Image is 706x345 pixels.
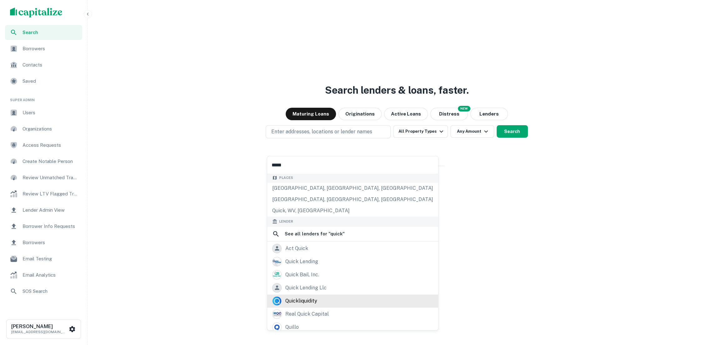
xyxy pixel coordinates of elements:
[23,223,78,230] span: Borrower Info Requests
[23,61,78,69] span: Contacts
[384,108,428,120] button: Active Loans
[675,295,706,325] iframe: Chat Widget
[285,309,329,319] div: real quick capital
[5,219,82,234] a: Borrower Info Requests
[5,57,82,72] a: Contacts
[23,109,78,116] span: Users
[497,125,528,138] button: Search
[285,230,345,238] h6: See all lenders for " quick "
[285,296,317,306] div: quickliquidity
[5,235,82,250] a: Borrowers
[266,125,391,138] button: Enter addresses, locations or lender names
[5,154,82,169] a: Create Notable Person
[5,284,82,299] a: SOS Search
[5,121,82,136] a: Organizations
[23,141,78,149] span: Access Requests
[5,170,82,185] a: Review Unmatched Transactions
[23,271,78,279] span: Email Analytics
[267,294,438,308] a: quickliquidity
[325,83,469,98] h3: Search lenders & loans, faster.
[5,268,82,283] a: Email Analytics
[5,74,82,89] a: Saved
[267,321,438,334] a: quillo
[11,329,68,335] p: [EMAIL_ADDRESS][DOMAIN_NAME]
[5,186,82,201] a: Review LTV Flagged Transactions
[273,257,281,266] img: picture
[267,194,438,205] div: [GEOGRAPHIC_DATA], [GEOGRAPHIC_DATA], [GEOGRAPHIC_DATA]
[271,128,372,136] p: Enter addresses, locations or lender names
[267,308,438,321] a: real quick capital
[273,310,281,318] img: picture
[23,239,78,246] span: Borrowers
[393,125,448,138] button: All Property Types
[23,190,78,198] span: Review LTV Flagged Transactions
[273,323,281,332] img: picture
[279,219,293,224] span: Lender
[23,288,78,295] span: SOS Search
[23,45,78,52] span: Borrowers
[5,203,82,218] a: Lender Admin View
[267,205,438,216] div: Quick, WV, [GEOGRAPHIC_DATA]
[267,183,438,194] div: [GEOGRAPHIC_DATA], [GEOGRAPHIC_DATA], [GEOGRAPHIC_DATA]
[23,255,78,263] span: Email Testing
[285,323,299,332] div: quillo
[450,125,494,138] button: Any Amount
[23,77,78,85] span: Saved
[5,105,82,120] a: Users
[285,283,327,293] div: quick lending llc
[23,206,78,214] span: Lender Admin View
[285,270,319,279] div: quick bail, inc.
[470,108,508,120] button: Lenders
[273,297,281,305] img: picture
[10,7,63,17] img: capitalize-logo.png
[23,125,78,133] span: Organizations
[273,270,281,279] img: quickbail.co.png
[279,175,293,180] span: Places
[23,29,78,36] span: Search
[267,242,438,255] a: act quick
[23,174,78,181] span: Review Unmatched Transactions
[267,268,438,281] a: quick bail, inc.
[5,251,82,266] a: Email Testing
[5,90,82,105] li: Super Admin
[338,108,382,120] button: Originations
[5,25,82,40] a: Search
[11,324,68,329] h6: [PERSON_NAME]
[430,108,468,120] button: Search distressed loans with lien and other non-mortgage details.
[23,158,78,165] span: Create Notable Person
[285,257,318,266] div: quick lending
[5,41,82,56] a: Borrowers
[267,255,438,268] a: quick lending
[458,106,470,111] div: NEW
[286,108,336,120] button: Maturing Loans
[6,319,81,339] button: [PERSON_NAME][EMAIL_ADDRESS][DOMAIN_NAME]
[285,244,308,253] div: act quick
[5,138,82,153] a: Access Requests
[267,281,438,294] a: quick lending llc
